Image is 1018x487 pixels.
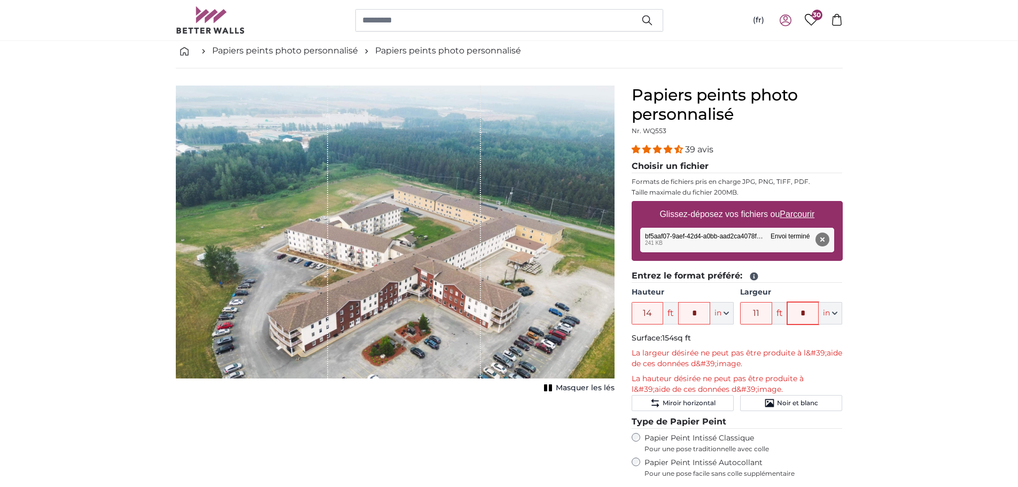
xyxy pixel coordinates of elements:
[777,399,818,407] span: Noir et blanc
[812,10,822,20] span: 30
[772,302,787,324] span: ft
[176,34,843,68] nav: breadcrumbs
[632,144,685,154] span: 4.36 stars
[632,86,843,124] h1: Papiers peints photo personnalisé
[176,6,245,34] img: Betterwalls
[632,374,843,395] p: La hauteur désirée ne peut pas être produite à l&#39;aide de ces données d&#39;image.
[644,458,843,478] label: Papier Peint Intissé Autocollant
[375,44,521,57] a: Papiers peints photo personnalisé
[744,11,773,30] button: (fr)
[685,144,713,154] span: 39 avis
[644,469,843,478] span: Pour une pose facile sans colle supplémentaire
[632,177,843,186] p: Formats de fichiers pris en charge JPG, PNG, TIFF, PDF.
[740,287,842,298] label: Largeur
[644,445,843,453] span: Pour une pose traditionnelle avec colle
[740,395,842,411] button: Noir et blanc
[556,383,615,393] span: Masquer les lés
[819,302,842,324] button: in
[632,333,843,344] p: Surface:
[632,348,843,369] p: La largeur désirée ne peut pas être produite à l&#39;aide de ces données d&#39;image.
[823,308,830,319] span: in
[176,86,615,396] div: 1 of 1
[632,160,843,173] legend: Choisir un fichier
[212,44,358,57] a: Papiers peints photo personnalisé
[632,127,666,135] span: Nr. WQ553
[644,433,843,453] label: Papier Peint Intissé Classique
[662,333,691,343] span: 154sq ft
[632,395,734,411] button: Miroir horizontal
[710,302,734,324] button: in
[780,210,814,219] u: Parcourir
[541,381,615,396] button: Masquer les lés
[663,302,678,324] span: ft
[632,415,843,429] legend: Type de Papier Peint
[632,188,843,197] p: Taille maximale du fichier 200MB.
[632,269,843,283] legend: Entrez le format préféré:
[655,204,819,225] label: Glissez-déposez vos fichiers ou
[632,287,734,298] label: Hauteur
[714,308,721,319] span: in
[663,399,716,407] span: Miroir horizontal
